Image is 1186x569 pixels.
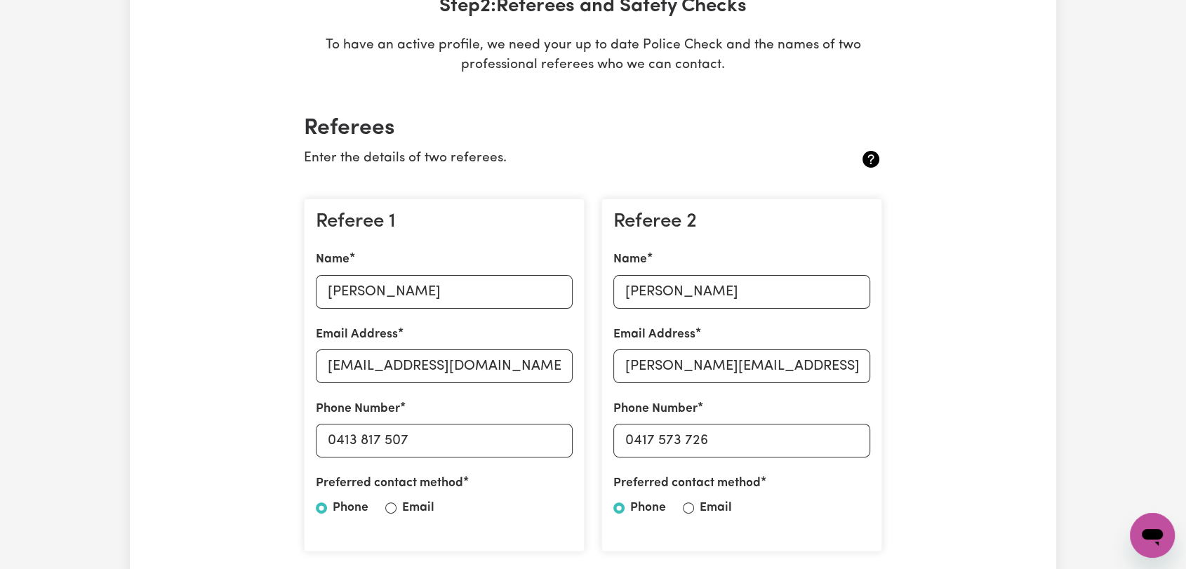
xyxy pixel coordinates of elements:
[700,499,732,517] label: Email
[304,115,882,142] h2: Referees
[613,326,695,344] label: Email Address
[316,400,400,418] label: Phone Number
[402,499,434,517] label: Email
[316,326,398,344] label: Email Address
[613,474,761,493] label: Preferred contact method
[316,210,573,234] h3: Referee 1
[293,36,893,76] p: To have an active profile, we need your up to date Police Check and the names of two professional...
[630,499,666,517] label: Phone
[1130,513,1175,558] iframe: Button to launch messaging window
[613,250,647,269] label: Name
[613,210,870,234] h3: Referee 2
[613,400,698,418] label: Phone Number
[304,149,786,169] p: Enter the details of two referees.
[333,499,368,517] label: Phone
[316,250,349,269] label: Name
[316,474,463,493] label: Preferred contact method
